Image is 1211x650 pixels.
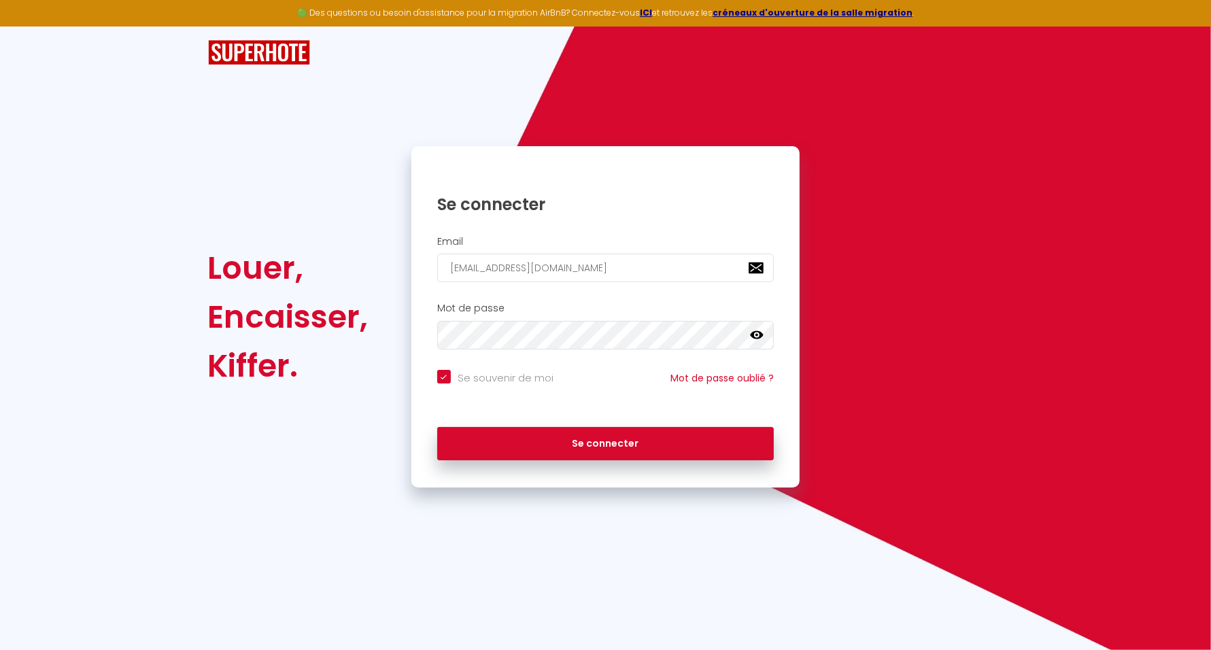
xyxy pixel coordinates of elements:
[208,243,369,292] div: Louer,
[437,303,774,314] h2: Mot de passe
[670,371,774,385] a: Mot de passe oublié ?
[640,7,652,18] a: ICI
[208,341,369,390] div: Kiffer.
[437,254,774,282] input: Ton Email
[437,427,774,461] button: Se connecter
[437,236,774,247] h2: Email
[713,7,912,18] a: créneaux d'ouverture de la salle migration
[208,292,369,341] div: Encaisser,
[208,40,310,65] img: SuperHote logo
[437,194,774,215] h1: Se connecter
[11,5,52,46] button: Ouvrir le widget de chat LiveChat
